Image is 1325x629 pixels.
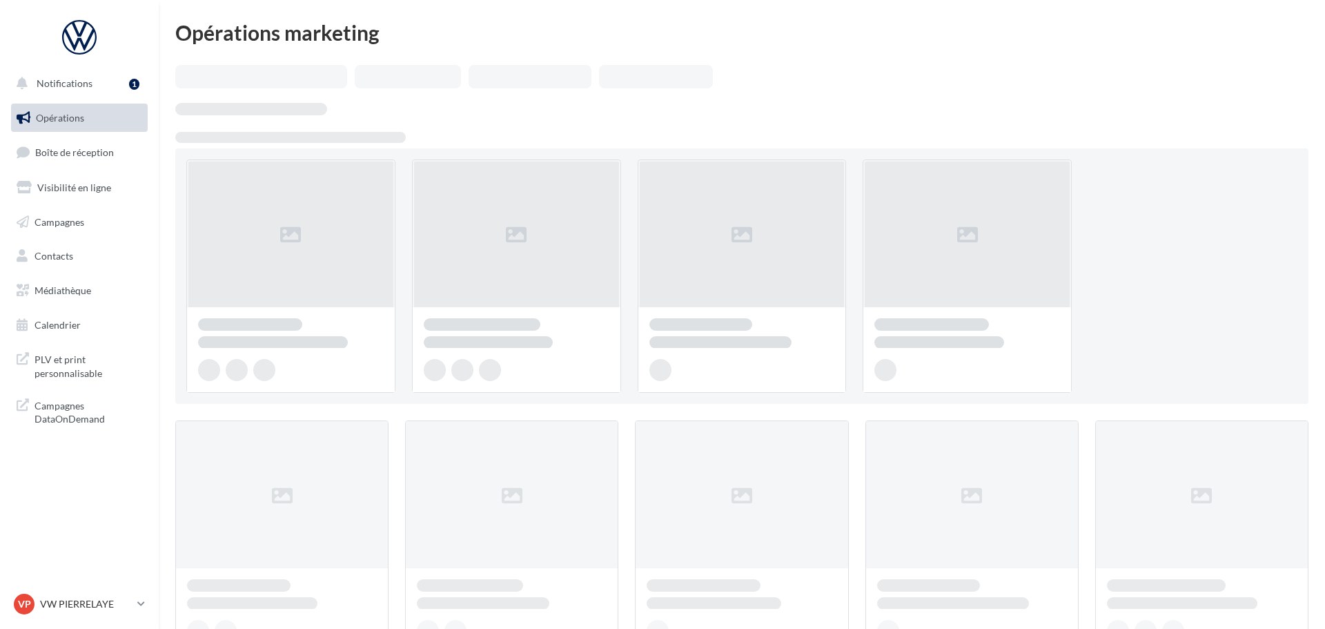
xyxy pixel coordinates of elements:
[175,22,1308,43] div: Opérations marketing
[35,284,91,296] span: Médiathèque
[8,137,150,167] a: Boîte de réception
[8,173,150,202] a: Visibilité en ligne
[8,69,145,98] button: Notifications 1
[35,146,114,158] span: Boîte de réception
[35,350,142,380] span: PLV et print personnalisable
[35,215,84,227] span: Campagnes
[36,112,84,124] span: Opérations
[37,182,111,193] span: Visibilité en ligne
[8,391,150,432] a: Campagnes DataOnDemand
[8,242,150,271] a: Contacts
[8,276,150,305] a: Médiathèque
[35,250,73,262] span: Contacts
[37,77,92,89] span: Notifications
[35,396,142,426] span: Campagnes DataOnDemand
[8,208,150,237] a: Campagnes
[11,591,148,617] a: VP VW PIERRELAYE
[40,597,132,611] p: VW PIERRELAYE
[35,319,81,331] span: Calendrier
[8,311,150,340] a: Calendrier
[129,79,139,90] div: 1
[18,597,31,611] span: VP
[8,104,150,133] a: Opérations
[8,345,150,385] a: PLV et print personnalisable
